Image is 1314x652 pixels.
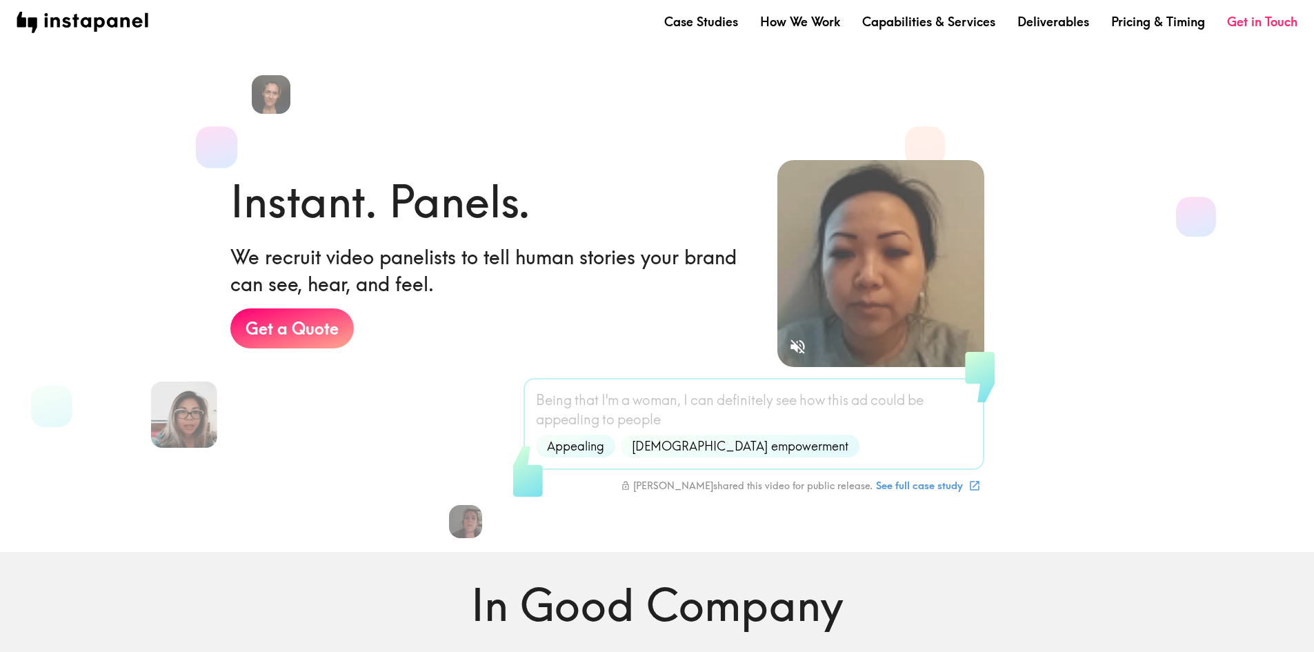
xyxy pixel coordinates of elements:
[760,13,840,30] a: How We Work
[150,382,217,448] img: Aileen
[633,391,681,410] span: woman,
[260,574,1055,636] h1: In Good Company
[908,391,924,410] span: be
[17,12,148,33] img: instapanel
[449,505,482,538] img: Jennifer
[230,308,354,348] a: Get a Quote
[617,410,661,429] span: people
[621,391,630,410] span: a
[690,391,714,410] span: can
[621,480,873,492] div: [PERSON_NAME] shared this video for public release.
[684,391,688,410] span: I
[252,75,290,114] img: Giannina
[575,391,599,410] span: that
[230,244,756,297] h6: We recruit video panelists to tell human stories your brand can see, hear, and feel.
[870,391,905,410] span: could
[624,437,857,455] span: [DEMOGRAPHIC_DATA] empowerment
[873,474,983,497] a: See full case study
[776,391,797,410] span: see
[851,391,868,410] span: ad
[602,410,615,429] span: to
[664,13,738,30] a: Case Studies
[1017,13,1089,30] a: Deliverables
[601,391,619,410] span: I'm
[539,437,613,455] span: Appealing
[230,170,530,233] h1: Instant. Panels.
[1227,13,1297,30] a: Get in Touch
[717,391,773,410] span: definitely
[1111,13,1205,30] a: Pricing & Timing
[799,391,825,410] span: how
[536,391,572,410] span: Being
[783,332,813,362] button: Sound is off
[828,391,848,410] span: this
[536,410,599,429] span: appealing
[862,13,995,30] a: Capabilities & Services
